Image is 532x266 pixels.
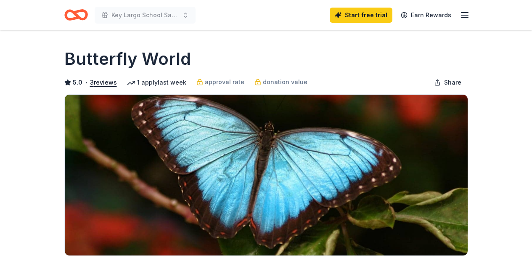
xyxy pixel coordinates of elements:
[254,77,307,87] a: donation value
[396,8,456,23] a: Earn Rewards
[205,77,244,87] span: approval rate
[127,77,186,88] div: 1 apply last week
[263,77,307,87] span: donation value
[196,77,244,87] a: approval rate
[427,74,468,91] button: Share
[95,7,196,24] button: Key Largo School Safety Patrol Auction
[65,95,468,255] img: Image for Butterfly World
[64,47,191,71] h1: Butterfly World
[330,8,392,23] a: Start free trial
[64,5,88,25] a: Home
[444,77,461,88] span: Share
[73,77,82,88] span: 5.0
[90,77,117,88] button: 3reviews
[85,79,87,86] span: •
[111,10,179,20] span: Key Largo School Safety Patrol Auction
